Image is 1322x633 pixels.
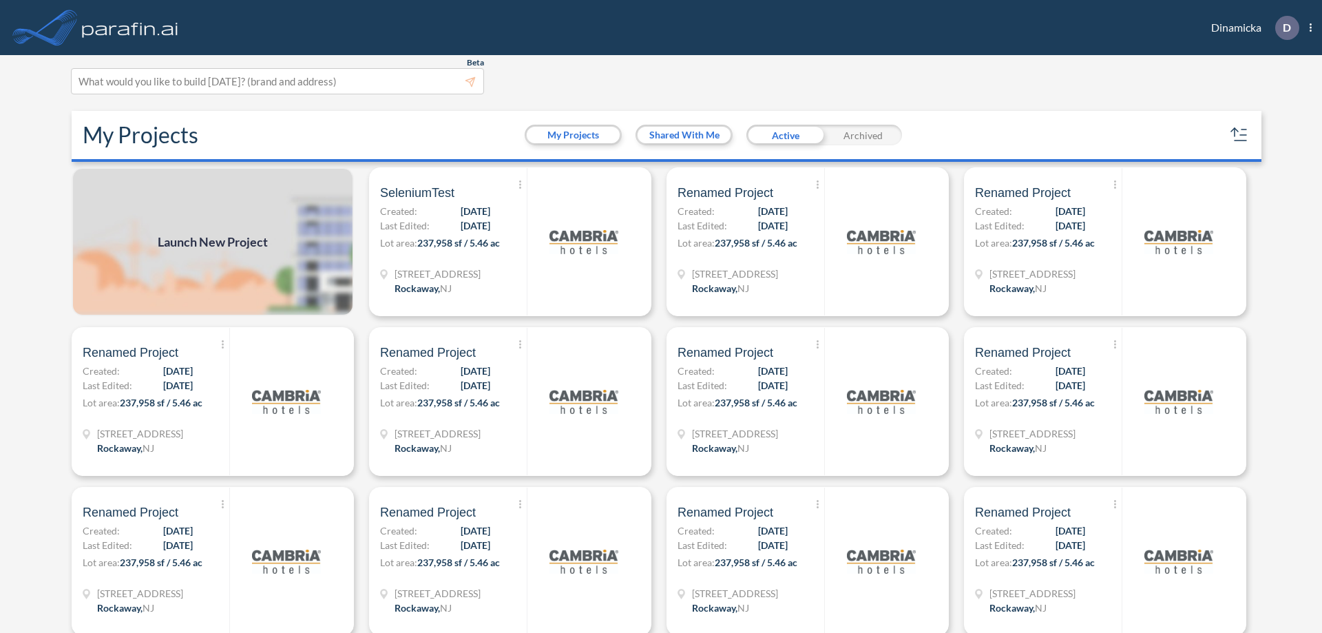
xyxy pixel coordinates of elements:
div: Rockaway, NJ [692,281,749,295]
span: Lot area: [678,557,715,568]
span: Last Edited: [975,218,1025,233]
span: Renamed Project [678,185,773,201]
span: Renamed Project [678,344,773,361]
span: Rockaway , [395,602,440,614]
span: Created: [83,364,120,378]
span: [DATE] [1056,204,1085,218]
span: [DATE] [758,523,788,538]
span: Rockaway , [395,282,440,294]
span: NJ [440,442,452,454]
img: logo [252,527,321,596]
span: Created: [83,523,120,538]
span: [DATE] [461,364,490,378]
span: Rockaway , [989,602,1035,614]
span: [DATE] [461,538,490,552]
span: Beta [467,57,484,68]
img: add [72,167,354,316]
span: [DATE] [1056,378,1085,393]
img: logo [79,14,181,41]
span: Last Edited: [678,378,727,393]
div: Rockaway, NJ [989,441,1047,455]
span: Lot area: [678,397,715,408]
span: Rockaway , [989,282,1035,294]
span: NJ [1035,442,1047,454]
span: [DATE] [461,204,490,218]
div: Active [746,125,824,145]
span: [DATE] [1056,218,1085,233]
span: Lot area: [975,237,1012,249]
span: Launch New Project [158,233,268,251]
span: NJ [440,282,452,294]
img: logo [1144,207,1213,276]
img: logo [252,367,321,436]
span: 321 Mt Hope Ave [395,267,481,281]
span: Lot area: [380,397,417,408]
span: Last Edited: [380,538,430,552]
span: Lot area: [83,557,120,568]
span: Last Edited: [380,218,430,233]
span: NJ [440,602,452,614]
span: Renamed Project [975,504,1071,521]
div: Archived [824,125,902,145]
img: logo [847,367,916,436]
span: Lot area: [380,237,417,249]
span: 237,958 sf / 5.46 ac [417,237,500,249]
span: Rockaway , [989,442,1035,454]
span: Created: [380,364,417,378]
span: 237,958 sf / 5.46 ac [120,397,202,408]
span: 237,958 sf / 5.46 ac [715,397,797,408]
span: NJ [1035,282,1047,294]
span: Created: [975,364,1012,378]
button: Shared With Me [638,127,731,143]
span: [DATE] [163,523,193,538]
span: Renamed Project [975,344,1071,361]
span: 321 Mt Hope Ave [692,267,778,281]
div: Rockaway, NJ [97,601,154,615]
span: Last Edited: [678,538,727,552]
span: 321 Mt Hope Ave [989,586,1076,601]
span: Created: [678,523,715,538]
span: Renamed Project [380,344,476,361]
span: Last Edited: [975,378,1025,393]
span: 321 Mt Hope Ave [692,426,778,441]
span: 237,958 sf / 5.46 ac [120,557,202,568]
span: Rockaway , [692,442,737,454]
img: logo [549,207,618,276]
span: [DATE] [1056,523,1085,538]
p: D [1283,21,1291,34]
h2: My Projects [83,122,198,148]
span: Lot area: [975,397,1012,408]
span: 237,958 sf / 5.46 ac [1012,557,1095,568]
span: Last Edited: [83,378,132,393]
span: 237,958 sf / 5.46 ac [417,397,500,408]
button: My Projects [527,127,620,143]
span: [DATE] [163,538,193,552]
span: Renamed Project [83,504,178,521]
span: Lot area: [678,237,715,249]
span: Rockaway , [97,442,143,454]
span: Renamed Project [83,344,178,361]
span: 321 Mt Hope Ave [989,267,1076,281]
img: logo [847,527,916,596]
div: Rockaway, NJ [395,601,452,615]
span: Renamed Project [678,504,773,521]
span: Created: [678,364,715,378]
span: Lot area: [380,557,417,568]
span: Rockaway , [395,442,440,454]
span: [DATE] [461,523,490,538]
span: [DATE] [758,538,788,552]
span: Last Edited: [380,378,430,393]
span: Renamed Project [380,504,476,521]
span: 321 Mt Hope Ave [692,586,778,601]
span: NJ [143,442,154,454]
span: Last Edited: [975,538,1025,552]
span: [DATE] [758,378,788,393]
span: [DATE] [758,364,788,378]
div: Dinamicka [1190,16,1312,40]
span: SeleniumTest [380,185,454,201]
span: Created: [678,204,715,218]
span: 237,958 sf / 5.46 ac [417,557,500,568]
span: Lot area: [975,557,1012,568]
span: 237,958 sf / 5.46 ac [715,237,797,249]
div: Rockaway, NJ [989,601,1047,615]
